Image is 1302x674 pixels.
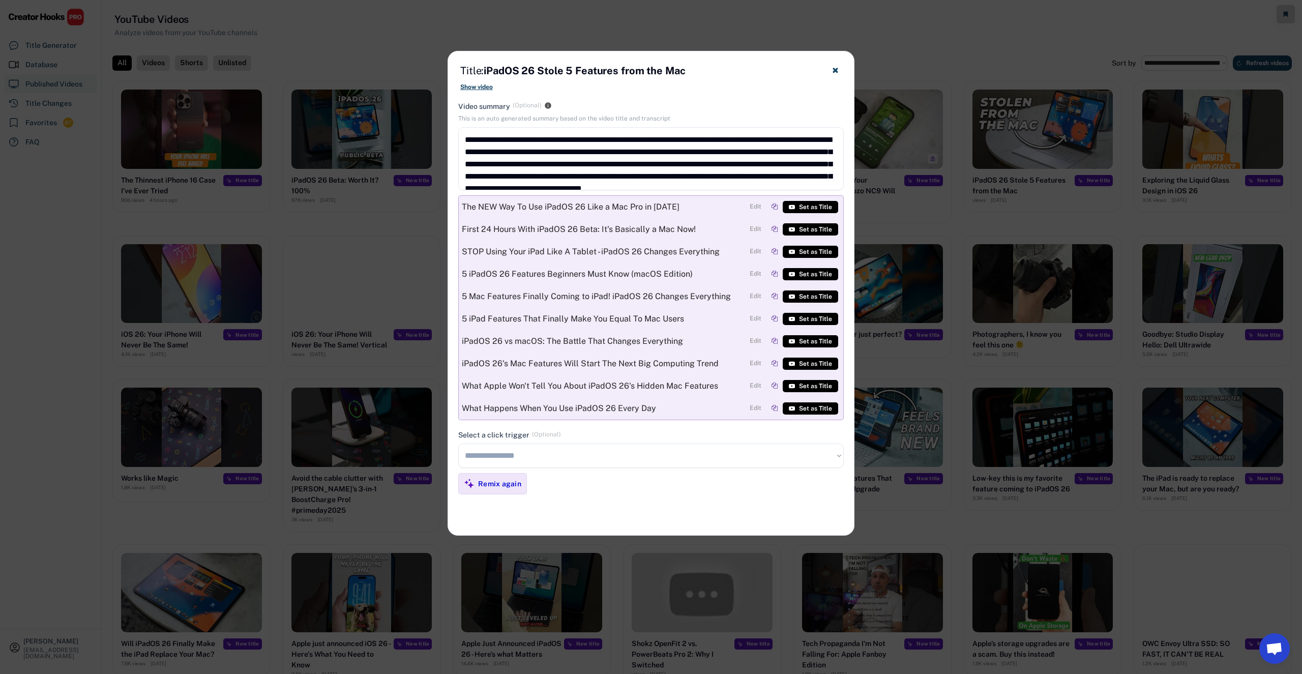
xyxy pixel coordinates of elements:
button: Set as Title [783,358,838,370]
div: iPadOS 26's Mac Features Will Start The Next Big Computing Trend [462,360,745,368]
div: (Optional) [513,102,542,110]
div: Edit [750,360,761,367]
div: 5 iPadOS 26 Features Beginners Must Know (macOS Edition) [462,270,745,278]
button: Set as Title [783,268,838,280]
div: Remix again [478,479,521,488]
button: info [544,102,552,109]
span: Set as Title [799,383,832,389]
span: Set as Title [799,249,832,255]
div: What Apple Won't Tell You About iPadOS 26's Hidden Mac Features [462,382,745,390]
button: Set as Title [783,201,838,213]
span: Set as Title [799,204,832,210]
div: Edit [750,271,761,278]
button: Set as Title [783,335,838,347]
div: 5 iPad Features That Finally Make You Equal To Mac Users [462,315,745,323]
div: Select a click trigger [458,430,529,439]
h4: Title: [460,64,685,78]
div: (Optional) [532,431,561,439]
div: Show video [460,83,493,92]
button: Set as Title [783,380,838,392]
span: Set as Title [799,361,832,367]
span: Set as Title [799,405,832,412]
div: First 24 Hours With iPadOS 26 Beta: It's Basically a Mac Now! [462,225,745,233]
span: Set as Title [799,294,832,300]
strong: iPadOS 26 Stole 5 Features from the Mac [484,65,685,77]
div: Edit [750,405,761,412]
span: Set as Title [799,338,832,344]
div: Edit [750,203,761,211]
a: Open chat [1259,633,1290,664]
button: Set as Title [783,223,838,236]
button: Set as Title [783,246,838,258]
div: Edit [750,293,761,300]
div: What Happens When You Use iPadOS 26 Every Day [462,404,745,413]
span: Set as Title [799,271,832,277]
button: Set as Title [783,290,838,303]
span: Set as Title [799,316,832,322]
div: Edit [750,315,761,323]
div: The NEW Way To Use iPadOS 26 Like a Mac Pro in [DATE] [462,203,745,211]
img: MagicMajor%20%28Purple%29.svg [464,478,475,489]
div: iPadOS 26 vs macOS: The Battle That Changes Everything [462,337,745,345]
div: Video summary [458,102,510,111]
div: 5 Mac Features Finally Coming to iPad! iPadOS 26 Changes Everything [462,292,745,301]
div: Edit [750,248,761,255]
div: This is an auto generated summary based on the video title and transcript [458,115,670,123]
span: Set as Title [799,226,832,232]
div: STOP Using Your iPad Like A Tablet - iPadOS 26 Changes Everything [462,248,745,256]
div: Edit [750,226,761,233]
div: Edit [750,338,761,345]
div: Edit [750,383,761,390]
button: Set as Title [783,402,838,415]
button: Set as Title [783,313,838,325]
